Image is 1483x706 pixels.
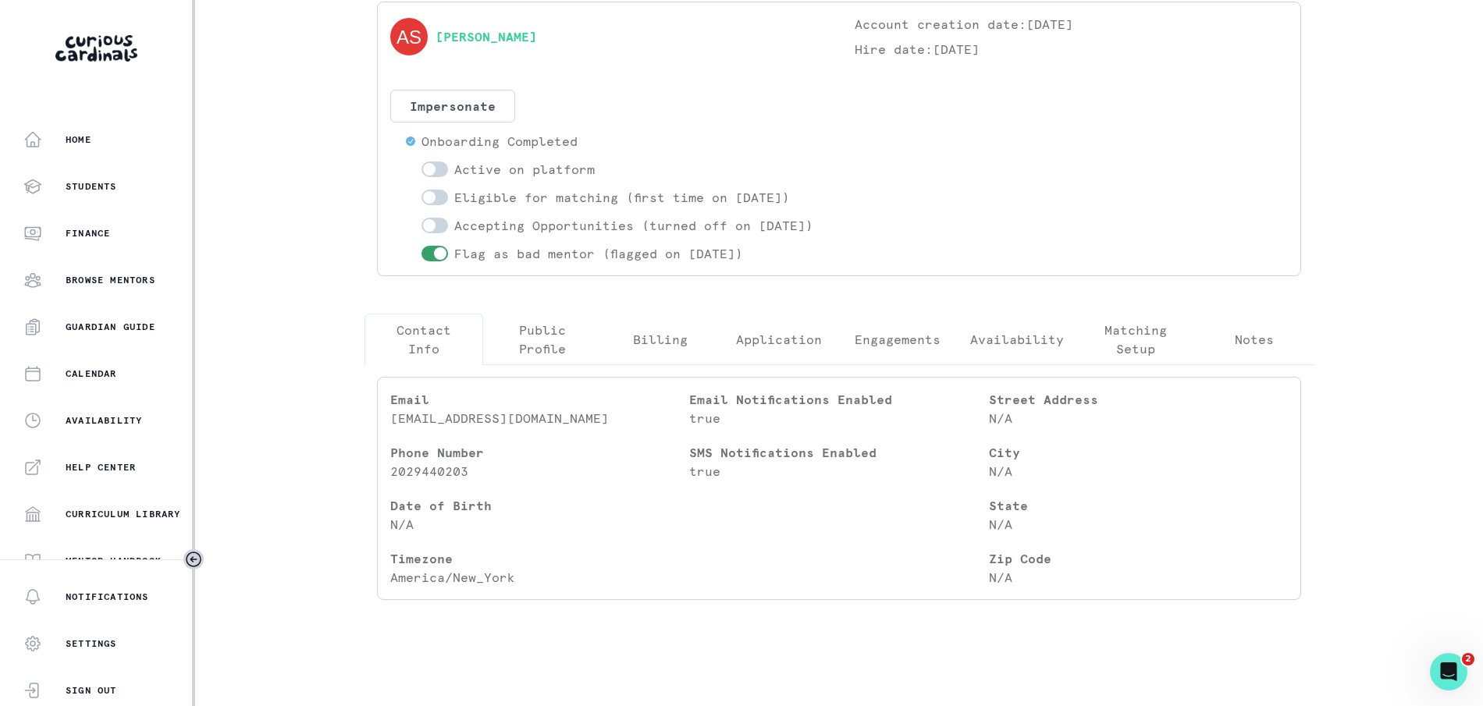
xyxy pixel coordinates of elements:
[183,549,204,569] button: Toggle sidebar
[689,409,988,428] p: true
[66,133,91,146] p: Home
[390,409,689,428] p: [EMAIL_ADDRESS][DOMAIN_NAME]
[390,443,689,462] p: Phone Number
[970,330,1064,349] p: Availability
[66,180,117,193] p: Students
[66,461,136,474] p: Help Center
[989,515,1288,534] p: N/A
[66,555,162,567] p: Mentor Handbook
[390,462,689,481] p: 2029440203
[378,321,470,358] p: Contact Info
[390,18,428,55] img: svg
[454,188,790,207] p: Eligible for matching (first time on [DATE])
[390,496,689,515] p: Date of Birth
[855,330,941,349] p: Engagements
[689,462,988,481] p: true
[454,216,813,235] p: Accepting Opportunities (turned off on [DATE])
[689,443,988,462] p: SMS Notifications Enabled
[454,160,595,179] p: Active on platform
[496,321,589,358] p: Public Profile
[454,244,743,263] p: Flag as bad mentor (flagged on [DATE])
[66,227,110,239] p: Finance
[66,684,117,697] p: Sign Out
[989,462,1288,481] p: N/A
[436,27,537,46] a: [PERSON_NAME]
[390,549,689,568] p: Timezone
[390,568,689,587] p: America/New_York
[1235,330,1274,349] p: Notes
[390,90,515,122] button: Impersonate
[989,390,1288,409] p: Street Address
[390,515,689,534] p: N/A
[66,591,149,603] p: Notifications
[989,568,1288,587] p: N/A
[989,496,1288,515] p: State
[66,637,117,650] p: Settings
[633,330,688,349] p: Billing
[1430,653,1467,690] iframe: Intercom live chat
[390,390,689,409] p: Email
[1462,653,1474,665] span: 2
[855,40,1288,59] p: Hire date: [DATE]
[66,414,142,427] p: Availability
[421,132,578,151] p: Onboarding Completed
[55,35,137,62] img: Curious Cardinals Logo
[989,549,1288,568] p: Zip Code
[989,409,1288,428] p: N/A
[66,321,155,333] p: Guardian Guide
[736,330,822,349] p: Application
[1090,321,1182,358] p: Matching Setup
[66,367,117,380] p: Calendar
[689,390,988,409] p: Email Notifications Enabled
[989,443,1288,462] p: City
[66,274,155,286] p: Browse Mentors
[855,15,1288,34] p: Account creation date: [DATE]
[66,508,181,520] p: Curriculum Library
